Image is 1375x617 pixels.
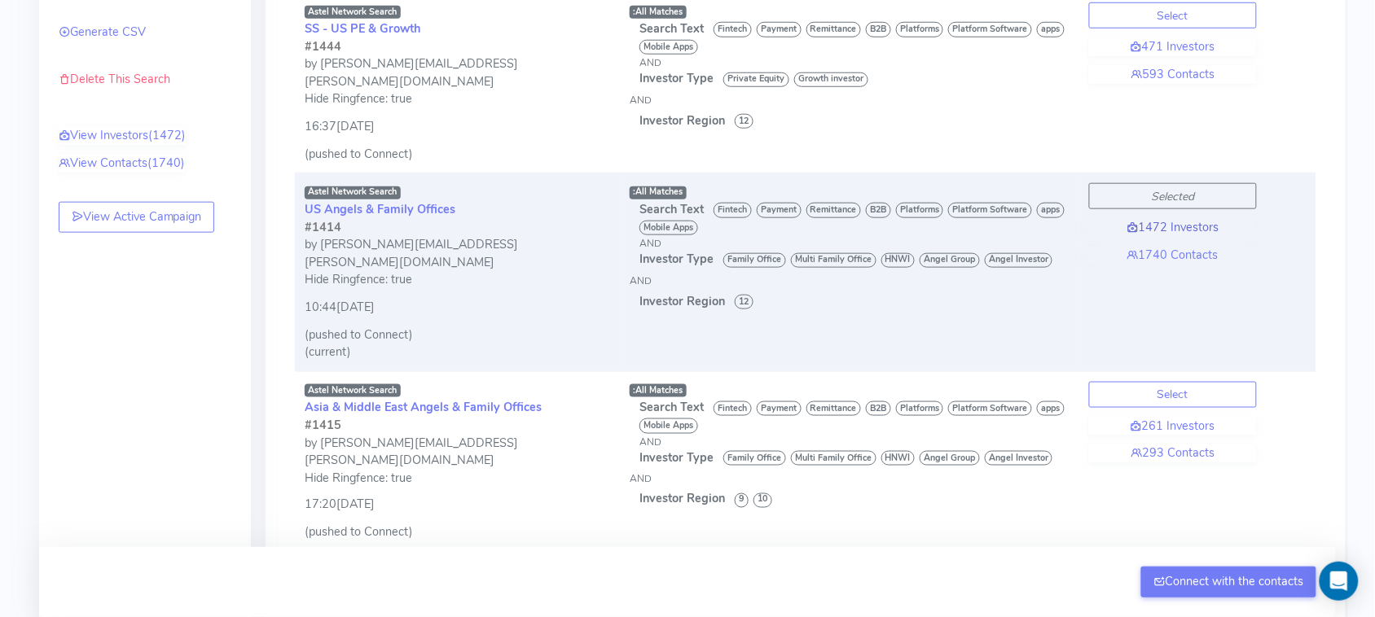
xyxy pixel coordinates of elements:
[723,253,786,268] span: Family Office
[806,203,862,217] span: Remittance
[1089,66,1257,84] a: 593 Contacts
[723,451,786,466] span: Family Office
[1152,189,1195,204] i: Selected
[948,203,1032,217] span: Platform Software
[639,435,1070,449] div: AND
[305,55,610,90] div: by [PERSON_NAME][EMAIL_ADDRESS][PERSON_NAME][DOMAIN_NAME]
[806,22,862,37] span: Remittance
[639,399,704,415] span: Search Text
[753,493,772,508] span: 10
[866,203,891,217] span: B2B
[920,253,980,268] span: Angel Group
[985,253,1053,268] span: Angel Investor
[630,471,1070,486] div: AND
[881,451,916,466] span: HNWI
[639,40,698,55] span: Mobile Apps
[896,401,944,416] span: Platforms
[639,418,698,433] span: Mobile Apps
[866,401,891,416] span: B2B
[896,203,944,217] span: Platforms
[1320,562,1359,601] div: Open Intercom Messenger
[639,449,714,466] span: Investor Type
[305,417,610,435] div: #1415
[305,38,610,56] div: #1444
[1089,382,1257,408] button: Select
[59,24,146,40] a: Generate CSV
[757,401,802,416] span: Payment
[723,72,789,87] span: Private Equity
[881,253,916,268] span: HNWI
[305,236,610,271] div: by [PERSON_NAME][EMAIL_ADDRESS][PERSON_NAME][DOMAIN_NAME]
[305,470,610,488] div: Hide Ringfence: true
[305,384,401,397] span: Astel Network Search
[1037,203,1065,217] span: apps
[305,201,455,217] a: US Angels & Family Offices
[639,55,1070,70] div: AND
[639,201,704,217] span: Search Text
[735,295,753,309] span: 12
[639,236,1070,251] div: AND
[1037,401,1065,416] span: apps
[305,108,610,136] div: 16:37[DATE]
[59,155,185,173] a: View Contacts(1740)
[1089,2,1257,28] button: Select
[1089,183,1257,209] button: Selected
[305,326,610,344] div: (pushed to Connect)
[714,203,752,217] span: Fintech
[985,451,1053,466] span: Angel Investor
[634,384,636,396] span: :
[1141,567,1316,597] button: Connect with the contacts
[639,112,725,129] span: Investor Region
[305,90,610,108] div: Hide Ringfence: true
[948,401,1032,416] span: Platform Software
[714,401,752,416] span: Fintech
[1089,444,1257,462] a: 293 Contacts
[634,384,683,396] span: All Matches
[1089,38,1257,56] a: 471 Investors
[305,271,610,289] div: Hide Ringfence: true
[639,251,714,267] span: Investor Type
[305,487,610,514] div: 17:20[DATE]
[305,186,401,199] span: Astel Network Search
[305,6,401,19] span: Astel Network Search
[305,146,610,164] div: (pushed to Connect)
[634,6,683,18] span: All Matches
[806,401,862,416] span: Remittance
[639,491,725,507] span: Investor Region
[634,186,636,198] span: :
[630,93,1070,107] div: AND
[639,20,704,37] span: Search Text
[59,71,170,87] a: Delete This Search
[794,72,868,87] span: Growth investor
[634,6,636,18] span: :
[735,493,749,508] span: 9
[147,155,185,171] span: (1740)
[639,293,725,309] span: Investor Region
[639,221,698,235] span: Mobile Apps
[866,22,891,37] span: B2B
[1089,418,1257,435] a: 261 Investors
[305,524,610,542] div: (pushed to Connect)
[1089,247,1257,265] a: 1740 Contacts
[305,344,610,361] div: (current)
[757,22,802,37] span: Payment
[757,203,802,217] span: Payment
[735,114,753,129] span: 12
[148,127,186,143] span: (1472)
[714,22,752,37] span: Fintech
[948,22,1032,37] span: Platform Software
[791,253,876,268] span: Multi Family Office
[1037,22,1065,37] span: apps
[639,70,714,86] span: Investor Type
[305,399,542,415] a: Asia & Middle East Angels & Family Offices
[305,219,610,237] div: #1414
[634,186,683,198] span: All Matches
[305,20,420,37] a: SS - US PE & Growth
[791,451,876,466] span: Multi Family Office
[1089,219,1257,237] a: 1472 Investors
[630,273,1070,288] div: AND
[59,127,186,145] a: View Investors(1472)
[305,435,610,470] div: by [PERSON_NAME][EMAIL_ADDRESS][PERSON_NAME][DOMAIN_NAME]
[896,22,944,37] span: Platforms
[305,289,610,317] div: 10:44[DATE]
